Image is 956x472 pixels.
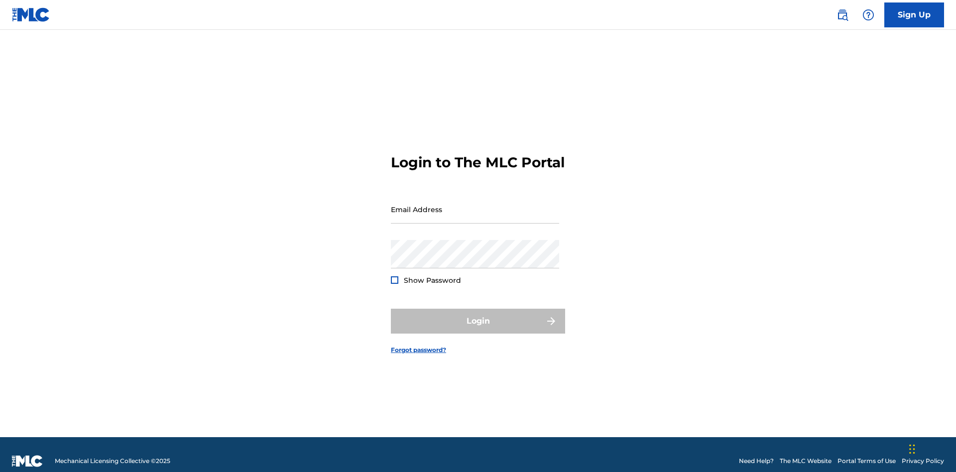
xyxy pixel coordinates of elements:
[909,434,915,464] div: Drag
[12,455,43,467] img: logo
[902,457,944,466] a: Privacy Policy
[906,424,956,472] iframe: Chat Widget
[404,276,461,285] span: Show Password
[833,5,852,25] a: Public Search
[884,2,944,27] a: Sign Up
[862,9,874,21] img: help
[780,457,832,466] a: The MLC Website
[391,346,446,354] a: Forgot password?
[858,5,878,25] div: Help
[55,457,170,466] span: Mechanical Licensing Collective © 2025
[391,154,565,171] h3: Login to The MLC Portal
[836,9,848,21] img: search
[837,457,896,466] a: Portal Terms of Use
[12,7,50,22] img: MLC Logo
[739,457,774,466] a: Need Help?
